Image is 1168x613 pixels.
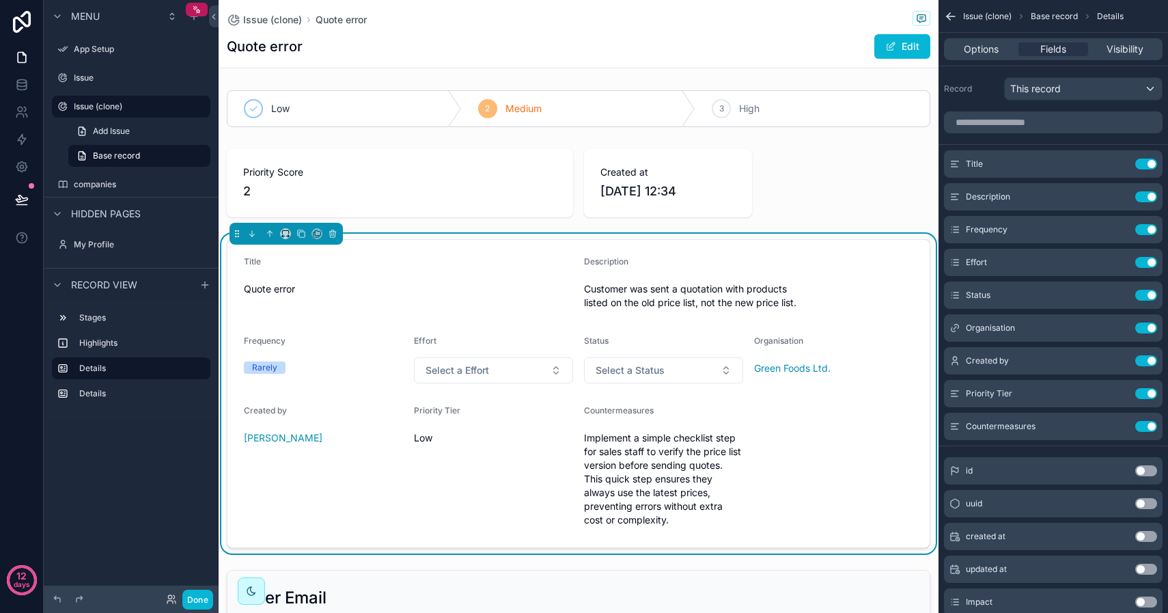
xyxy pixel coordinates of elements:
button: Done [182,590,213,610]
span: Issue (clone) [963,11,1012,22]
button: This record [1004,77,1163,100]
a: Issue (clone) [227,13,302,27]
span: Menu [71,10,100,23]
span: Frequency [244,336,286,346]
span: Status [584,336,609,346]
span: Details [1097,11,1124,22]
span: Countermeasures [966,421,1035,432]
a: Add Issue [68,120,210,142]
span: Fields [1040,42,1066,56]
label: Record [944,83,999,94]
span: Customer was sent a quotation with products listed on the old price list, not the new price list. [584,282,913,310]
a: Green Foods Ltd. [754,362,831,375]
span: Select a Effort [426,364,489,377]
button: Select Button [584,357,743,383]
span: Visibility [1107,42,1143,56]
span: Priority Tier [966,388,1012,399]
span: Base record [1031,11,1078,22]
h1: Quote error [227,37,303,56]
label: App Setup [74,44,208,55]
span: Description [584,256,628,267]
span: Record view [71,278,137,292]
label: Details [79,388,205,399]
span: Frequency [966,224,1007,235]
span: Issue (clone) [243,13,302,27]
span: Title [244,256,261,267]
span: Title [966,159,983,169]
span: Status [966,290,990,301]
span: Add Issue [93,126,130,137]
span: Organisation [754,336,803,346]
span: Description [966,191,1010,202]
span: created at [966,531,1005,542]
a: Quote error [316,13,367,27]
span: Quote error [244,282,573,296]
label: My Profile [74,239,208,250]
label: Issue (clone) [74,101,202,112]
label: Details [79,363,199,374]
span: Effort [966,257,987,268]
label: Issue [74,72,208,83]
button: Select Button [414,357,573,383]
span: Select a Status [596,364,665,377]
span: Created by [966,355,1009,366]
label: Highlights [79,338,205,349]
span: Options [964,42,999,56]
a: Issue (clone) [52,96,210,118]
span: Priority Tier [414,405,460,416]
div: scrollable content [44,301,219,418]
a: App Setup [52,38,210,60]
span: Created by [244,405,287,416]
a: [PERSON_NAME] [244,431,322,445]
span: Low [414,431,573,445]
button: Edit [874,34,930,59]
span: Countermeasures [584,405,654,416]
span: updated at [966,564,1007,575]
p: 12 [16,569,27,583]
span: uuid [966,498,982,509]
p: days [14,575,30,594]
span: Organisation [966,323,1015,333]
span: Base record [93,150,140,161]
span: Implement a simple checklist step for sales staff to verify the price list version before sending... [584,431,743,527]
span: This record [1010,82,1061,96]
a: Base record [68,145,210,167]
span: Effort [414,336,436,346]
span: Hidden pages [71,207,141,221]
label: Stages [79,312,205,323]
a: Issue [52,67,210,89]
a: My Profile [52,234,210,256]
label: companies [74,179,208,190]
a: companies [52,174,210,195]
span: id [966,465,973,476]
div: Rarely [252,362,277,374]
